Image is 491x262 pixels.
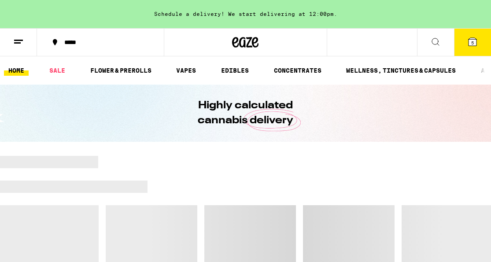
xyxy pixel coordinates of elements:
[342,65,460,76] a: WELLNESS, TINCTURES & CAPSULES
[454,29,491,56] button: 5
[471,40,474,45] span: 5
[269,65,326,76] a: CONCENTRATES
[4,65,29,76] a: HOME
[173,98,318,128] h1: Highly calculated cannabis delivery
[45,65,70,76] a: SALE
[217,65,253,76] a: EDIBLES
[172,65,200,76] a: VAPES
[86,65,156,76] a: FLOWER & PREROLLS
